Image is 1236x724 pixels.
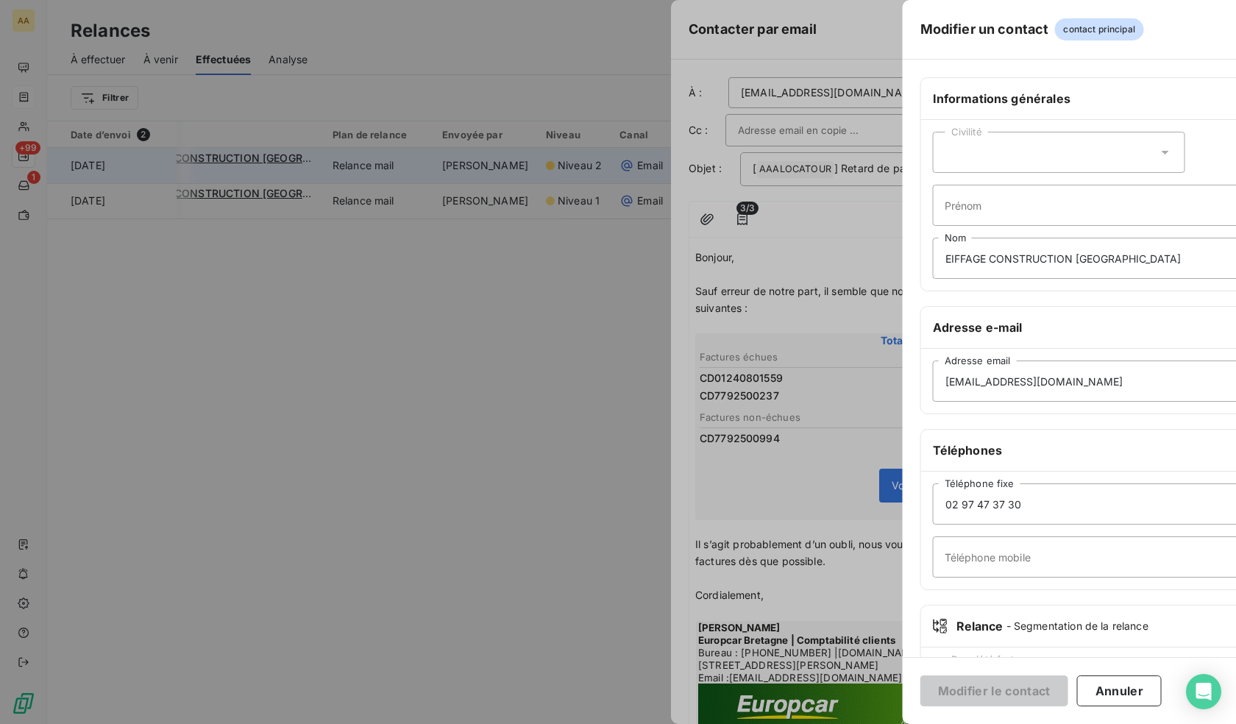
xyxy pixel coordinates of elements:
span: - Segmentation de la relance [1006,619,1148,633]
div: Open Intercom Messenger [1186,674,1221,709]
button: Annuler [1077,675,1162,706]
span: contact principal [1054,18,1144,40]
h5: Modifier un contact [920,19,1049,40]
button: Modifier le contact [920,675,1068,706]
